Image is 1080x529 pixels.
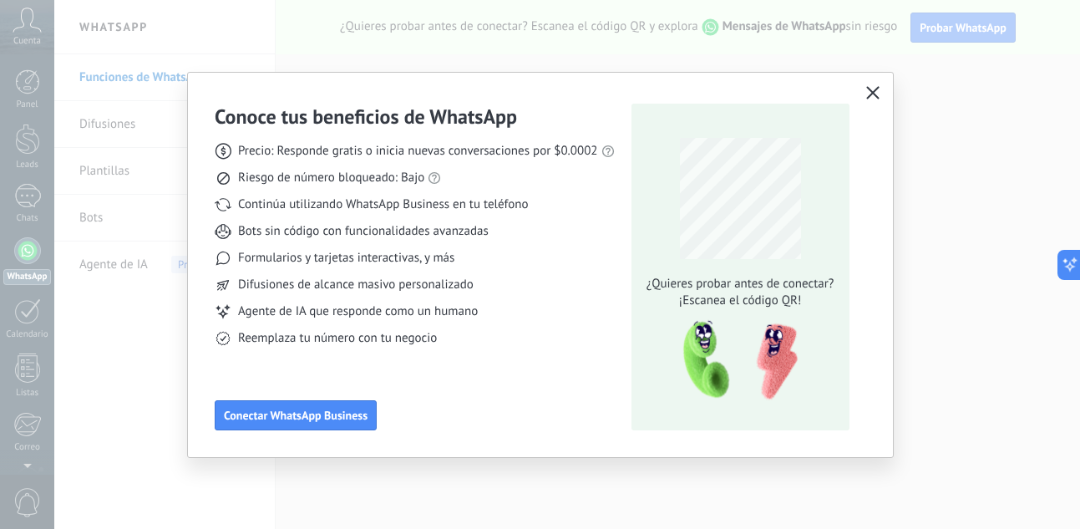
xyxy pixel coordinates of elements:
span: Precio: Responde gratis o inicia nuevas conversaciones por $0.0002 [238,143,598,160]
img: qr-pic-1x.png [669,316,801,405]
span: ¡Escanea el código QR! [641,292,839,309]
span: Formularios y tarjetas interactivas, y más [238,250,454,267]
span: ¿Quieres probar antes de conectar? [641,276,839,292]
span: Continúa utilizando WhatsApp Business en tu teléfono [238,196,528,213]
button: Conectar WhatsApp Business [215,400,377,430]
h3: Conoce tus beneficios de WhatsApp [215,104,517,130]
span: Conectar WhatsApp Business [224,409,368,421]
span: Agente de IA que responde como un humano [238,303,478,320]
span: Reemplaza tu número con tu negocio [238,330,437,347]
span: Bots sin código con funcionalidades avanzadas [238,223,489,240]
span: Riesgo de número bloqueado: Bajo [238,170,424,186]
span: Difusiones de alcance masivo personalizado [238,277,474,293]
